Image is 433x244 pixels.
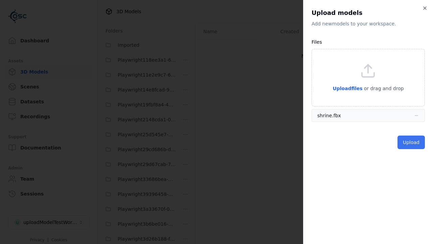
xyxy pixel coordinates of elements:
[333,86,362,91] span: Upload files
[397,136,425,149] button: Upload
[363,84,404,93] p: or drag and drop
[312,39,322,45] label: Files
[312,20,425,27] p: Add new model s to your workspace.
[312,8,425,18] h2: Upload models
[317,112,341,119] div: shrine.fbx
